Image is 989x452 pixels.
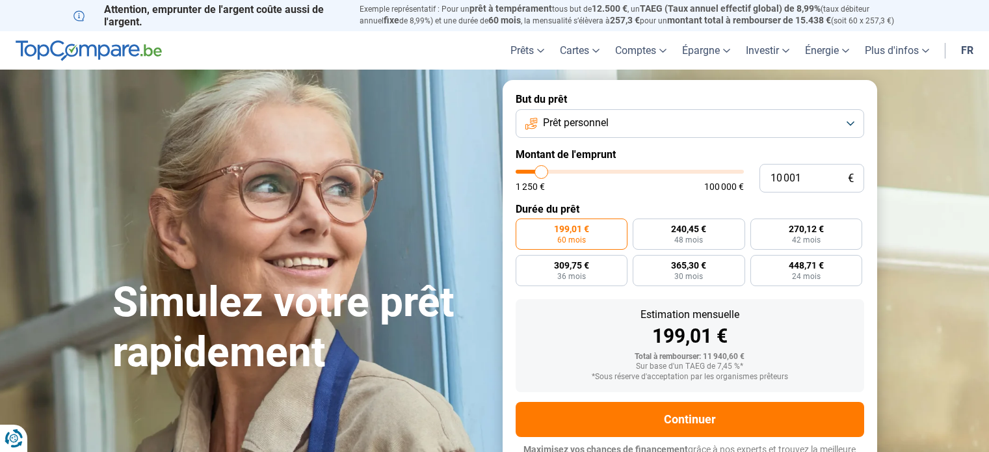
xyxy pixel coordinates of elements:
[671,224,706,233] span: 240,45 €
[640,3,821,14] span: TAEG (Taux annuel effectif global) de 8,99%
[16,40,162,61] img: TopCompare
[557,236,586,244] span: 60 mois
[671,261,706,270] span: 365,30 €
[526,352,854,362] div: Total à rembourser: 11 940,60 €
[526,326,854,346] div: 199,01 €
[384,15,399,25] span: fixe
[526,373,854,382] div: *Sous réserve d'acceptation par les organismes prêteurs
[789,261,824,270] span: 448,71 €
[516,109,864,138] button: Prêt personnel
[73,3,344,28] p: Attention, emprunter de l'argent coûte aussi de l'argent.
[674,236,703,244] span: 48 mois
[857,31,937,70] a: Plus d'infos
[503,31,552,70] a: Prêts
[792,236,821,244] span: 42 mois
[516,402,864,437] button: Continuer
[112,278,487,378] h1: Simulez votre prêt rapidement
[792,273,821,280] span: 24 mois
[469,3,552,14] span: prêt à tempérament
[674,31,738,70] a: Épargne
[848,173,854,184] span: €
[610,15,640,25] span: 257,3 €
[674,273,703,280] span: 30 mois
[516,93,864,105] label: But du prêt
[704,182,744,191] span: 100 000 €
[554,261,589,270] span: 309,75 €
[526,310,854,320] div: Estimation mensuelle
[360,3,916,27] p: Exemple représentatif : Pour un tous but de , un (taux débiteur annuel de 8,99%) et une durée de ...
[543,116,609,130] span: Prêt personnel
[516,148,864,161] label: Montant de l'emprunt
[592,3,627,14] span: 12.500 €
[607,31,674,70] a: Comptes
[667,15,831,25] span: montant total à rembourser de 15.438 €
[554,224,589,233] span: 199,01 €
[789,224,824,233] span: 270,12 €
[738,31,797,70] a: Investir
[797,31,857,70] a: Énergie
[516,203,864,215] label: Durée du prêt
[953,31,981,70] a: fr
[552,31,607,70] a: Cartes
[557,273,586,280] span: 36 mois
[526,362,854,371] div: Sur base d'un TAEG de 7,45 %*
[516,182,545,191] span: 1 250 €
[488,15,521,25] span: 60 mois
